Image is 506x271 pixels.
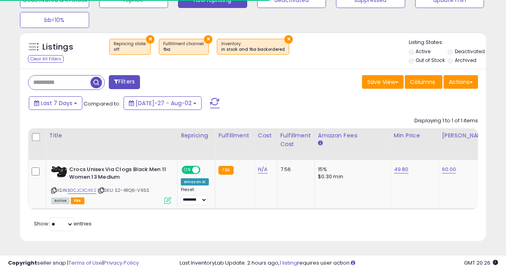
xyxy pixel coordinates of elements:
[204,35,212,44] button: ×
[362,75,404,89] button: Save View
[98,187,149,193] span: | SKU: S2-4RQ6-V95S
[114,41,146,53] span: Repricing state :
[51,197,70,204] span: All listings currently available for purchase on Amazon
[280,259,297,267] a: 1 listing
[444,75,478,89] button: Actions
[51,166,171,203] div: ASIN:
[180,259,498,267] div: Last InventoryLab Update: 2 hours ago, requires user action.
[284,35,293,44] button: ×
[442,132,490,140] div: [PERSON_NAME]
[318,140,323,147] small: Amazon Fees.
[221,41,285,53] span: Inventory :
[69,166,166,183] b: Crocs Unisex Via Clogs Black Men 11 Women 13 Medium
[114,47,146,52] div: off
[409,39,486,46] p: Listing States:
[8,259,37,267] strong: Copyright
[109,75,140,89] button: Filters
[181,132,212,140] div: Repricing
[410,78,435,86] span: Columns
[455,57,476,64] label: Archived
[104,259,139,267] a: Privacy Policy
[455,48,485,55] label: Deactivated
[136,99,192,107] span: [DATE]-27 - Aug-02
[163,41,204,53] span: Fulfillment channel :
[318,132,387,140] div: Amazon Fees
[29,96,82,110] button: Last 7 Days
[124,96,202,110] button: [DATE]-27 - Aug-02
[51,166,67,178] img: 41STb9SsSQL._SL40_.jpg
[34,220,92,227] span: Show: entries
[258,132,274,140] div: Cost
[28,55,64,63] div: Clear All Filters
[218,132,251,140] div: Fulfillment
[163,47,204,52] div: fba
[41,99,72,107] span: Last 7 Days
[68,187,96,194] a: B0CJCXC492
[416,48,430,55] label: Active
[146,35,154,44] button: ×
[221,47,285,52] div: in stock and fba backordered
[8,259,139,267] div: seller snap | |
[42,42,73,53] h5: Listings
[71,197,84,204] span: FBA
[199,167,212,173] span: OFF
[318,166,384,173] div: 15%
[258,165,268,173] a: N/A
[182,167,192,173] span: ON
[280,166,308,173] div: 7.56
[49,132,174,140] div: Title
[68,259,102,267] a: Terms of Use
[414,117,478,125] div: Displaying 1 to 1 of 1 items
[394,132,435,140] div: Min Price
[405,75,442,89] button: Columns
[318,173,384,180] div: $0.30 min
[84,100,120,108] span: Compared to:
[181,178,209,185] div: Amazon AI
[20,12,89,28] button: bb<10%
[442,165,456,173] a: 60.00
[394,165,409,173] a: 49.80
[218,166,233,175] small: FBA
[280,132,311,148] div: Fulfillment Cost
[464,259,498,267] span: 2025-08-10 20:26 GMT
[181,187,209,205] div: Preset:
[416,57,445,64] label: Out of Stock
